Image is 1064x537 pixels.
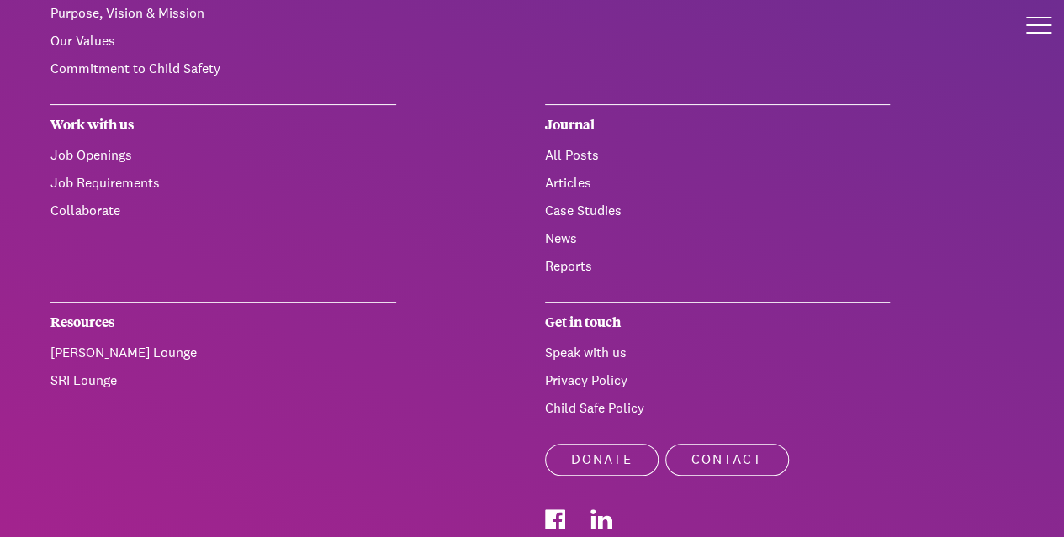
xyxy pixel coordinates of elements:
div: Work with us [50,104,396,145]
a: Our Values [50,32,115,50]
div: Journal [545,104,891,145]
a: Commitment to Child Safety [50,60,220,77]
img: korus-connect%2F0d265ffc-bd98-4be8-b2f7-d1c93f638371_facebook.svg [545,509,565,529]
a: Case Studies [545,202,622,219]
div: Get in touch [545,302,891,343]
a: All Posts [545,146,599,164]
img: korus-connect%2Fa5231a53-c643-404c-9a3c-f2100ea27fde_linkedin.svg [590,509,612,529]
a: SRI Lounge [50,371,117,389]
a: Child Safe Policy [545,399,644,417]
a: Articles [545,174,591,192]
a: [PERSON_NAME] Lounge [50,344,197,361]
a: Donate [545,444,659,476]
a: Privacy Policy [545,371,627,389]
a: Reports [545,257,592,275]
div: Resources [50,302,396,343]
a: News [545,229,577,247]
a: Contact [665,444,789,476]
a: Purpose, Vision & Mission [50,4,204,22]
a: Speak with us [545,344,627,361]
a: Collaborate [50,202,120,219]
a: Job Openings [50,146,132,164]
a: Job Requirements [50,174,160,192]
